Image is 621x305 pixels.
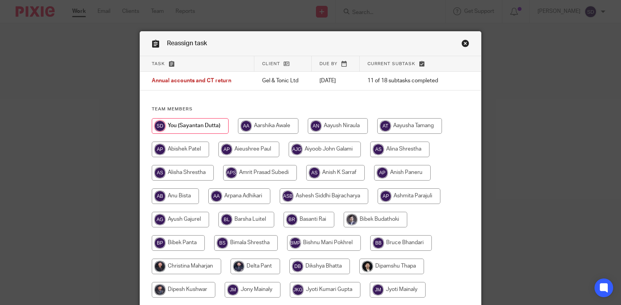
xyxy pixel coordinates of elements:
a: Close this dialog window [461,39,469,50]
span: Reassign task [167,40,207,46]
span: Task [152,62,165,66]
p: Gel & Tonic Ltd [262,77,304,85]
h4: Team members [152,106,469,112]
span: Annual accounts and CT return [152,78,231,84]
p: [DATE] [319,77,352,85]
span: Current subtask [367,62,415,66]
span: Due by [319,62,337,66]
span: Client [262,62,280,66]
td: 11 of 18 subtasks completed [360,72,455,90]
